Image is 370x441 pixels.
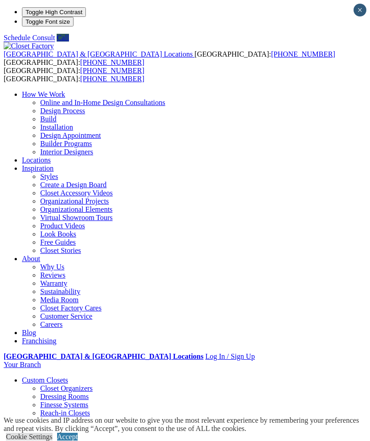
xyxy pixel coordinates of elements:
a: Warranty [40,279,67,287]
a: Custom Closets [22,376,68,384]
a: Closet Stories [40,247,81,254]
a: Styles [40,173,58,180]
a: Virtual Showroom Tours [40,214,113,221]
a: Cookie Settings [6,433,53,441]
a: Organizational Elements [40,205,112,213]
button: Toggle Font size [22,17,74,26]
a: Organizational Projects [40,197,109,205]
a: Careers [40,320,63,328]
a: Schedule Consult [4,34,55,42]
a: Closet Organizers [40,384,93,392]
a: [PHONE_NUMBER] [80,58,144,66]
a: Installation [40,123,73,131]
a: Product Videos [40,222,85,230]
span: Toggle High Contrast [26,9,82,16]
a: Locations [22,156,51,164]
a: Builder Programs [40,140,92,147]
div: We use cookies and IP address on our website to give you the most relevant experience by remember... [4,416,370,433]
a: Closet Factory Cares [40,304,101,312]
a: How We Work [22,90,65,98]
span: [GEOGRAPHIC_DATA]: [GEOGRAPHIC_DATA]: [4,67,144,83]
a: [PHONE_NUMBER] [80,75,144,83]
span: Toggle Font size [26,18,70,25]
a: Accept [57,433,78,441]
a: Inspiration [22,164,53,172]
a: Sustainability [40,288,80,295]
a: About [22,255,40,262]
a: [PHONE_NUMBER] [271,50,335,58]
a: Free Guides [40,238,76,246]
a: Build [40,115,57,123]
a: Create a Design Board [40,181,106,189]
a: Finesse Systems [40,401,88,409]
a: Dressing Rooms [40,393,89,400]
a: Closet Accessory Videos [40,189,113,197]
a: Design Process [40,107,85,115]
a: Your Branch [4,361,41,368]
a: [GEOGRAPHIC_DATA] & [GEOGRAPHIC_DATA] Locations [4,352,203,360]
a: Online and In-Home Design Consultations [40,99,165,106]
a: Call [57,34,69,42]
button: Toggle High Contrast [22,7,86,17]
a: [GEOGRAPHIC_DATA] & [GEOGRAPHIC_DATA] Locations [4,50,195,58]
a: Look Books [40,230,76,238]
a: Reach-in Closets [40,409,90,417]
a: Customer Service [40,312,92,320]
a: [PHONE_NUMBER] [80,67,144,74]
a: Design Appointment [40,131,101,139]
a: Reviews [40,271,65,279]
a: Blog [22,329,36,336]
a: Media Room [40,296,79,304]
a: Interior Designers [40,148,93,156]
img: Closet Factory [4,42,54,50]
a: Franchising [22,337,57,345]
span: [GEOGRAPHIC_DATA]: [GEOGRAPHIC_DATA]: [4,50,335,66]
button: Close [354,4,366,16]
span: [GEOGRAPHIC_DATA] & [GEOGRAPHIC_DATA] Locations [4,50,193,58]
a: Log In / Sign Up [205,352,254,360]
a: Why Us [40,263,64,271]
